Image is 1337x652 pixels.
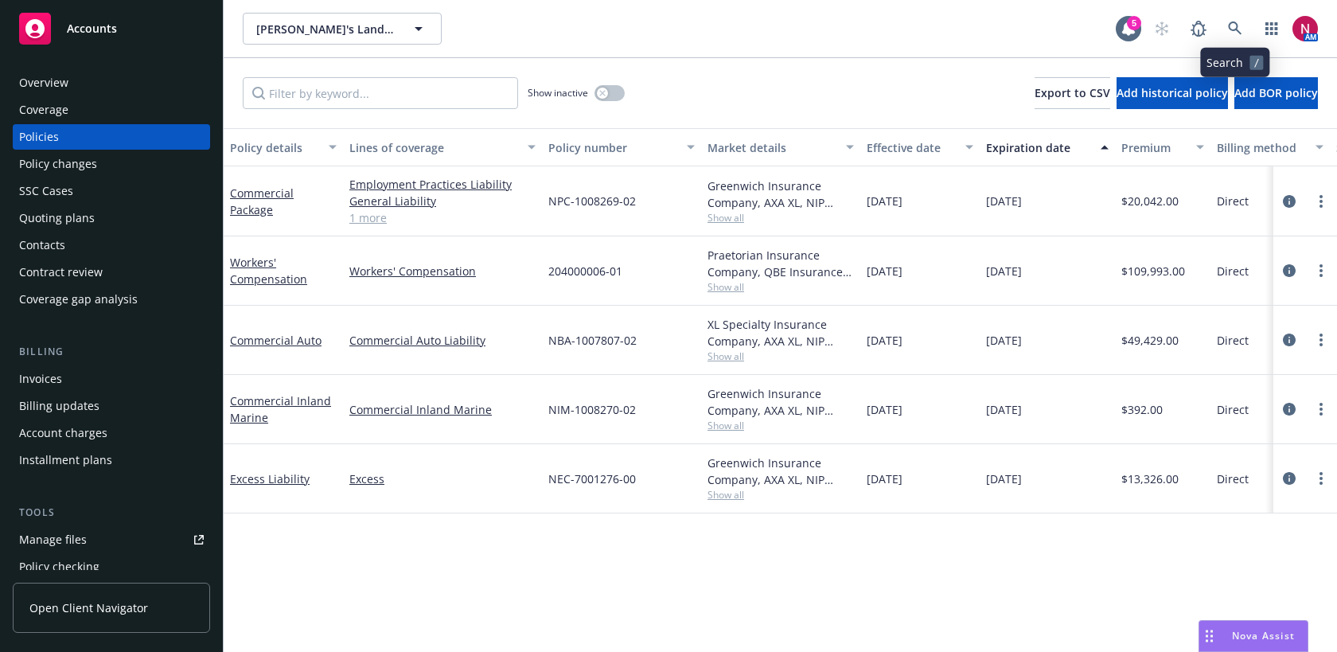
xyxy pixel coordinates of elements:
[1280,330,1299,349] a: circleInformation
[256,21,394,37] span: [PERSON_NAME]'s Landscapes Inc.
[548,332,637,349] span: NBA-1007807-02
[1312,400,1331,419] a: more
[867,470,902,487] span: [DATE]
[1280,192,1299,211] a: circleInformation
[707,178,854,211] div: Greenwich Insurance Company, AXA XL, NIP Group, Inc.
[13,505,210,521] div: Tools
[13,70,210,96] a: Overview
[701,128,860,166] button: Market details
[1312,192,1331,211] a: more
[548,470,636,487] span: NEC-7001276-00
[986,332,1022,349] span: [DATE]
[19,554,99,580] div: Policy checking
[1121,401,1163,418] span: $392.00
[1199,620,1308,652] button: Nova Assist
[1183,13,1214,45] a: Report a Bug
[349,176,536,193] a: Employment Practices Liability
[1256,13,1288,45] a: Switch app
[1217,470,1249,487] span: Direct
[860,128,980,166] button: Effective date
[548,193,636,209] span: NPC-1008269-02
[19,232,65,258] div: Contacts
[1115,128,1210,166] button: Premium
[1035,85,1110,100] span: Export to CSV
[1292,16,1318,41] img: photo
[13,554,210,580] a: Policy checking
[1127,16,1141,30] div: 5
[1234,85,1318,100] span: Add BOR policy
[1217,193,1249,209] span: Direct
[707,488,854,502] span: Show all
[13,205,210,231] a: Quoting plans
[1217,332,1249,349] span: Direct
[349,263,536,279] a: Workers' Compensation
[224,128,343,166] button: Policy details
[19,205,95,231] div: Quoting plans
[867,193,902,209] span: [DATE]
[349,193,536,209] a: General Liability
[19,287,138,312] div: Coverage gap analysis
[13,366,210,392] a: Invoices
[986,401,1022,418] span: [DATE]
[1217,139,1306,156] div: Billing method
[986,139,1091,156] div: Expiration date
[13,527,210,552] a: Manage files
[1232,629,1295,642] span: Nova Assist
[986,263,1022,279] span: [DATE]
[1234,77,1318,109] button: Add BOR policy
[13,447,210,473] a: Installment plans
[19,260,103,285] div: Contract review
[1121,470,1179,487] span: $13,326.00
[230,471,310,486] a: Excess Liability
[19,124,59,150] div: Policies
[548,263,622,279] span: 204000006-01
[1121,139,1187,156] div: Premium
[1280,400,1299,419] a: circleInformation
[243,77,518,109] input: Filter by keyword...
[230,185,294,217] a: Commercial Package
[1217,263,1249,279] span: Direct
[349,209,536,226] a: 1 more
[19,420,107,446] div: Account charges
[13,420,210,446] a: Account charges
[548,401,636,418] span: NIM-1008270-02
[349,401,536,418] a: Commercial Inland Marine
[13,6,210,51] a: Accounts
[707,419,854,432] span: Show all
[13,260,210,285] a: Contract review
[1312,261,1331,280] a: more
[986,193,1022,209] span: [DATE]
[867,263,902,279] span: [DATE]
[1121,332,1179,349] span: $49,429.00
[343,128,542,166] button: Lines of coverage
[13,232,210,258] a: Contacts
[1117,77,1228,109] button: Add historical policy
[1312,469,1331,488] a: more
[349,470,536,487] a: Excess
[980,128,1115,166] button: Expiration date
[1210,128,1330,166] button: Billing method
[528,86,588,100] span: Show inactive
[243,13,442,45] button: [PERSON_NAME]'s Landscapes Inc.
[19,70,68,96] div: Overview
[19,393,99,419] div: Billing updates
[1146,13,1178,45] a: Start snowing
[13,178,210,204] a: SSC Cases
[67,22,117,35] span: Accounts
[1219,13,1251,45] a: Search
[13,344,210,360] div: Billing
[707,316,854,349] div: XL Specialty Insurance Company, AXA XL, NIP Group, Inc.
[349,332,536,349] a: Commercial Auto Liability
[349,139,518,156] div: Lines of coverage
[867,332,902,349] span: [DATE]
[542,128,701,166] button: Policy number
[707,280,854,294] span: Show all
[19,97,68,123] div: Coverage
[230,139,319,156] div: Policy details
[867,139,956,156] div: Effective date
[13,124,210,150] a: Policies
[19,527,87,552] div: Manage files
[13,287,210,312] a: Coverage gap analysis
[230,393,331,425] a: Commercial Inland Marine
[29,599,148,616] span: Open Client Navigator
